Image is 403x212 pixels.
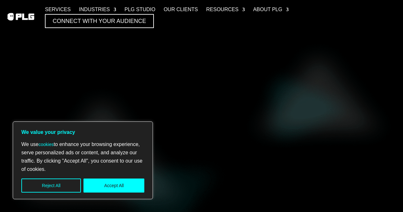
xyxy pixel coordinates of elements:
[21,140,144,173] p: We use to enhance your browsing experience, serve personalized ads or content, and analyze our tr...
[39,142,54,147] a: cookies
[21,179,81,193] button: Reject All
[164,5,198,14] a: Our Clients
[83,179,144,193] button: Accept All
[206,5,245,14] a: Resources
[45,14,154,28] a: Connect with Your Audience
[21,128,144,136] p: We value your privacy
[125,5,155,14] a: PLG Studio
[79,5,116,14] a: Industries
[13,121,153,199] div: We value your privacy
[45,5,71,14] a: Services
[253,5,289,14] a: About PLG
